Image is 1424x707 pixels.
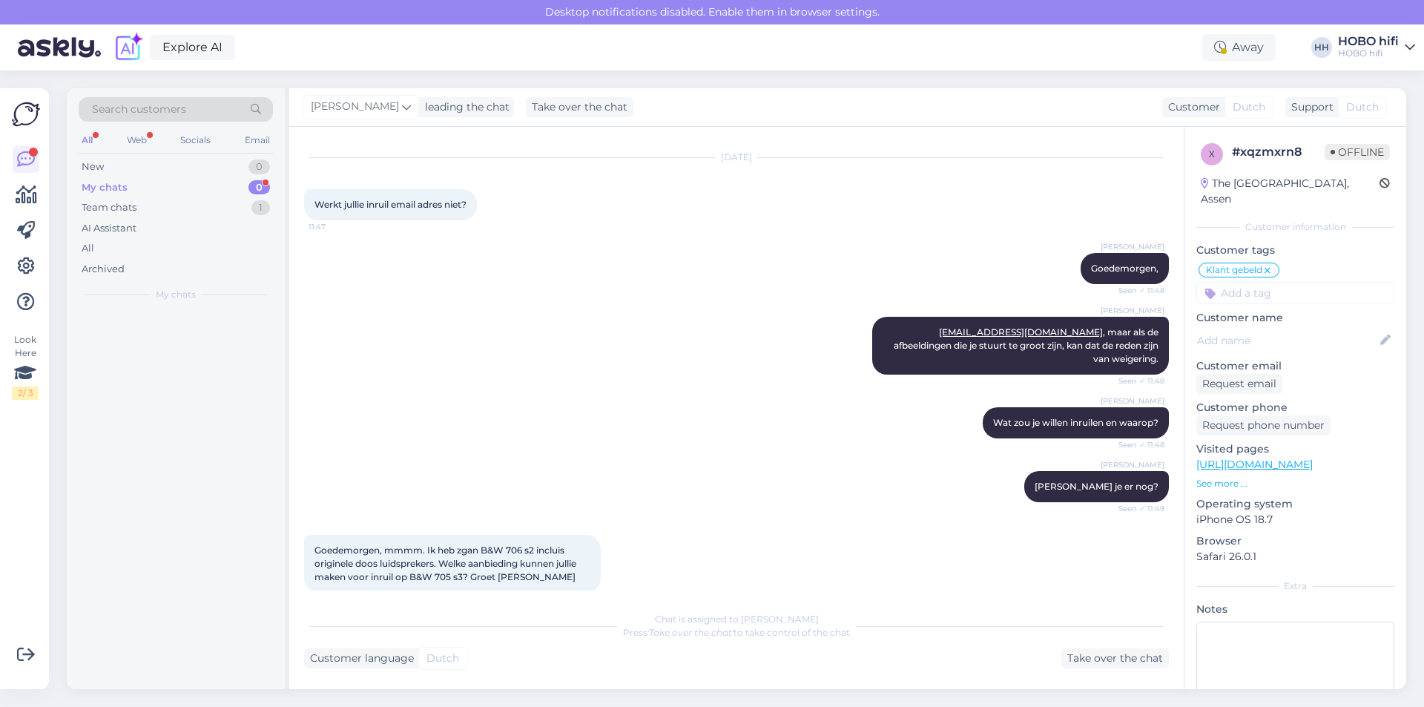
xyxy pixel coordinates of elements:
div: Request phone number [1196,415,1331,435]
a: HOBO hifiHOBO hifi [1338,36,1415,59]
div: Support [1285,99,1334,115]
span: Seen ✓ 11:48 [1109,375,1164,387]
span: Wat zou je willen inruilen en waarop? [993,417,1158,428]
p: Visited pages [1196,441,1394,457]
span: [PERSON_NAME] [1101,395,1164,407]
span: [PERSON_NAME] [311,99,399,115]
div: Archived [82,262,125,277]
span: [PERSON_NAME] [1101,305,1164,316]
a: [EMAIL_ADDRESS][DOMAIN_NAME] [939,326,1103,338]
div: Take over the chat [1061,648,1169,668]
input: Add a tag [1196,282,1394,304]
div: # xqzmxrn8 [1232,143,1325,161]
a: Explore AI [150,35,235,60]
div: Take over the chat [526,97,633,117]
span: [PERSON_NAME] [1101,459,1164,470]
div: Customer language [304,651,414,666]
span: Offline [1325,144,1390,160]
p: iPhone OS 18.7 [1196,512,1394,527]
div: The [GEOGRAPHIC_DATA], Assen [1201,176,1379,207]
p: Browser [1196,533,1394,549]
span: 11:47 [309,221,364,232]
p: Customer tags [1196,243,1394,258]
span: x [1209,148,1215,160]
div: My chats [82,180,128,195]
div: Socials [177,131,214,150]
p: Customer name [1196,310,1394,326]
div: Web [124,131,150,150]
span: Chat is assigned to [PERSON_NAME] [655,614,819,625]
p: Safari 26.0.1 [1196,549,1394,565]
a: [URL][DOMAIN_NAME] [1196,458,1313,471]
span: Goedemorgen, [1091,263,1158,274]
p: Customer phone [1196,400,1394,415]
img: Askly Logo [12,100,40,128]
p: Operating system [1196,496,1394,512]
div: All [79,131,96,150]
span: Seen ✓ 11:48 [1109,439,1164,450]
span: Seen ✓ 11:49 [1109,503,1164,514]
div: Look Here [12,333,39,400]
div: 1 [251,200,270,215]
span: My chats [156,288,196,301]
div: Email [242,131,273,150]
span: Dutch [426,651,459,666]
div: 0 [248,160,270,174]
div: leading the chat [419,99,510,115]
div: 2 / 3 [12,387,39,400]
div: Request email [1196,374,1282,394]
div: All [82,241,94,256]
p: Notes [1196,602,1394,617]
img: explore-ai [113,32,144,63]
div: Customer information [1196,220,1394,234]
div: HOBO hifi [1338,47,1399,59]
div: AI Assistant [82,221,136,236]
span: Dutch [1233,99,1265,115]
div: [DATE] [304,151,1169,164]
div: HH [1311,37,1332,58]
span: Dutch [1346,99,1379,115]
input: Add name [1197,332,1377,349]
i: 'Take over the chat' [647,627,734,638]
p: See more ... [1196,477,1394,490]
span: [PERSON_NAME] je er nog? [1035,481,1158,492]
span: Seen ✓ 11:48 [1109,285,1164,296]
div: Customer [1162,99,1220,115]
span: Goedemorgen, mmmm. Ik heb zgan B&W 706 s2 incluis originele doos luidsprekers. Welke aanbieding k... [314,545,578,582]
span: Werkt jullie inruil email adres niet? [314,199,467,210]
div: Away [1202,34,1276,61]
div: HOBO hifi [1338,36,1399,47]
div: Extra [1196,579,1394,593]
div: 0 [248,180,270,195]
p: Customer email [1196,358,1394,374]
span: Search customers [92,102,186,117]
span: Klant gebeld [1206,266,1262,274]
div: Team chats [82,200,136,215]
span: , maar als de afbeeldingen die je stuurt te groot zijn, kan dat de reden zijn van weigering. [894,326,1161,364]
div: New [82,160,104,174]
span: Press to take control of the chat [623,627,850,638]
span: [PERSON_NAME] [1101,241,1164,252]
